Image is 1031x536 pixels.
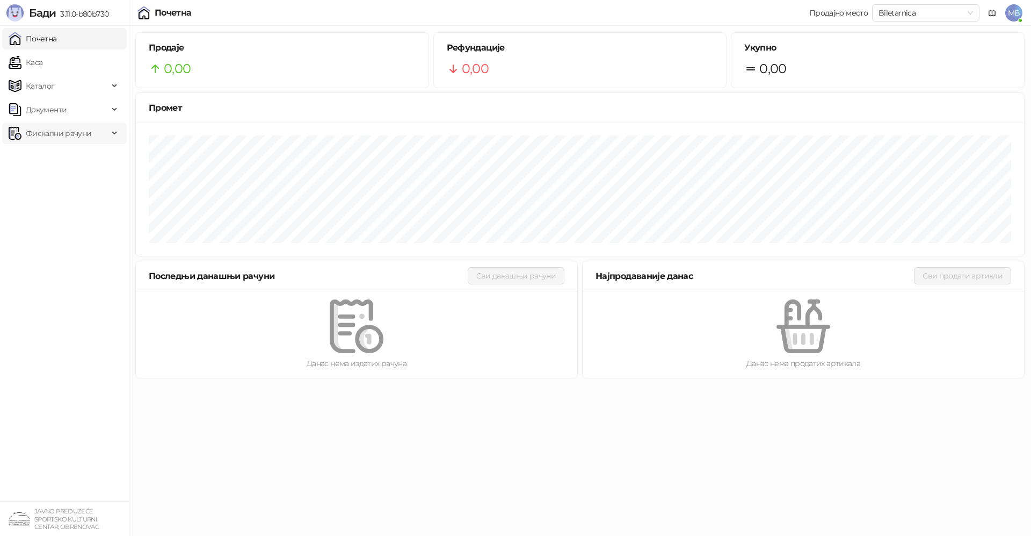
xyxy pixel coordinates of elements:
span: MB [1005,4,1022,22]
div: Почетна [155,9,192,17]
span: Документи [26,99,67,120]
img: Logo [6,4,24,22]
a: Документација [984,4,1001,22]
div: Најпродаваније данас [596,269,914,283]
button: Сви данашњи рачуни [468,267,564,284]
button: Сви продати артикли [914,267,1011,284]
h5: Продаје [149,41,416,54]
span: 3.11.0-b80b730 [56,9,108,19]
span: 0,00 [164,59,191,79]
span: Фискални рачуни [26,123,91,144]
span: Biletarnica [878,5,973,21]
h5: Рефундације [447,41,714,54]
div: Промет [149,101,1011,115]
img: 64x64-companyLogo-4a28e1f8-f217-46d7-badd-69a834a81aaf.png [9,508,30,530]
div: Продајно место [809,9,868,17]
span: Бади [29,6,56,19]
div: Последњи данашњи рачуни [149,269,468,283]
span: Каталог [26,75,55,97]
span: 0,00 [759,59,786,79]
a: Почетна [9,28,57,49]
span: 0,00 [462,59,489,79]
div: Данас нема издатих рачуна [153,358,560,369]
a: Каса [9,52,42,73]
small: JAVNO PREDUZEĆE SPORTSKO KULTURNI CENTAR, OBRENOVAC [34,508,99,531]
div: Данас нема продатих артикала [600,358,1007,369]
h5: Укупно [744,41,1011,54]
